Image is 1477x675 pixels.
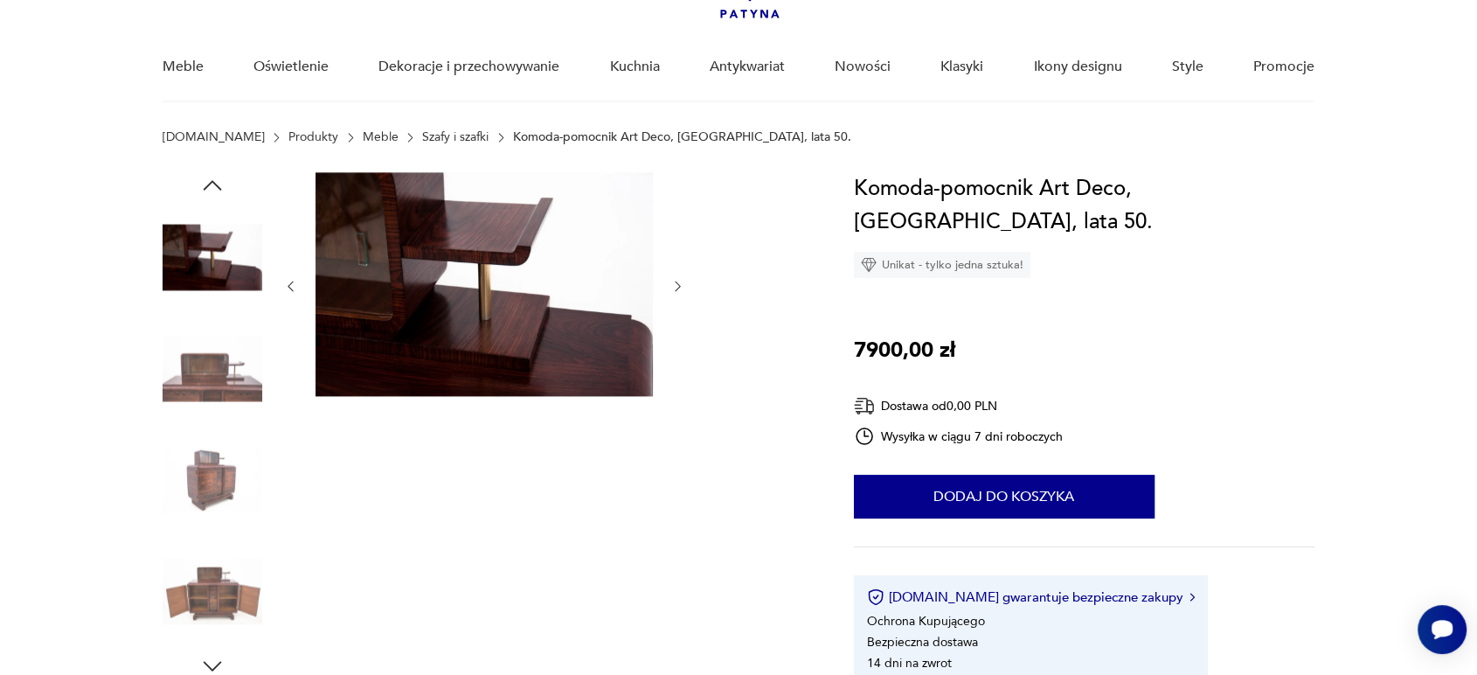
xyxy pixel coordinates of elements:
[1418,605,1467,654] iframe: Smartsupp widget button
[854,172,1314,239] h1: Komoda-pomocnik Art Deco, [GEOGRAPHIC_DATA], lata 50.
[1253,33,1314,101] a: Promocje
[288,130,338,144] a: Produkty
[163,207,262,307] img: Zdjęcie produktu Komoda-pomocnik Art Deco, Polska, lata 50.
[163,319,262,419] img: Zdjęcie produktu Komoda-pomocnik Art Deco, Polska, lata 50.
[867,588,884,606] img: Ikona certyfikatu
[513,130,851,144] p: Komoda-pomocnik Art Deco, [GEOGRAPHIC_DATA], lata 50.
[163,33,204,101] a: Meble
[854,395,875,417] img: Ikona dostawy
[1189,593,1195,602] img: Ikona strzałki w prawo
[867,634,978,651] li: Bezpieczna dostawa
[854,426,1064,447] div: Wysyłka w ciągu 7 dni roboczych
[253,33,329,101] a: Oświetlenie
[854,334,955,367] p: 7900,00 zł
[610,33,660,101] a: Kuchnia
[861,257,877,273] img: Ikona diamentu
[867,655,952,672] li: 14 dni na zwrot
[1034,33,1122,101] a: Ikony designu
[940,33,983,101] a: Klasyki
[854,475,1155,518] button: Dodaj do koszyka
[1172,33,1203,101] a: Style
[867,588,1195,606] button: [DOMAIN_NAME] gwarantuje bezpieczne zakupy
[710,33,785,101] a: Antykwariat
[163,130,265,144] a: [DOMAIN_NAME]
[316,172,653,397] img: Zdjęcie produktu Komoda-pomocnik Art Deco, Polska, lata 50.
[422,130,489,144] a: Szafy i szafki
[363,130,399,144] a: Meble
[835,33,891,101] a: Nowości
[854,252,1030,278] div: Unikat - tylko jedna sztuka!
[867,613,985,630] li: Ochrona Kupującego
[378,33,559,101] a: Dekoracje i przechowywanie
[163,430,262,530] img: Zdjęcie produktu Komoda-pomocnik Art Deco, Polska, lata 50.
[854,395,1064,417] div: Dostawa od 0,00 PLN
[163,542,262,642] img: Zdjęcie produktu Komoda-pomocnik Art Deco, Polska, lata 50.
